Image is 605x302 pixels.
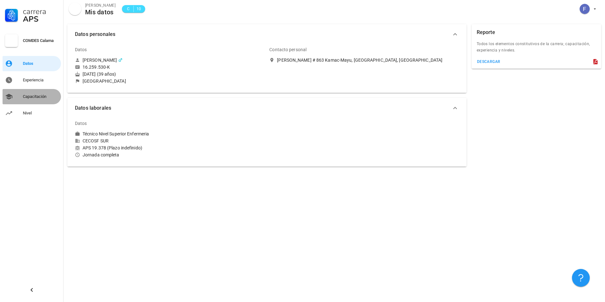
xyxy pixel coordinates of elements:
[67,24,467,45] button: Datos personales
[83,57,117,63] div: [PERSON_NAME]
[75,138,264,144] div: CECOSF SUR
[3,106,61,121] a: Nivel
[126,6,131,12] span: C
[23,15,58,23] div: APS
[85,9,116,16] div: Mis datos
[75,30,451,39] span: Datos personales
[83,64,110,70] div: 16.259.530-K
[477,59,501,64] div: descargar
[3,72,61,88] a: Experiencia
[23,78,58,83] div: Experiencia
[277,57,442,63] div: [PERSON_NAME] # 863 Kamac-Mayu, [GEOGRAPHIC_DATA], [GEOGRAPHIC_DATA]
[23,111,58,116] div: Nivel
[75,145,264,151] div: APS 19.378 (Plazo indefinido)
[23,94,58,99] div: Capacitación
[477,24,495,41] div: Reporte
[269,42,306,57] div: Contacto personal
[472,41,601,57] div: Todos los elementos constitutivos de la carrera; capacitación, experiencia y niveles.
[3,89,61,104] a: Capacitación
[269,57,459,63] a: [PERSON_NAME] # 863 Kamac-Mayu, [GEOGRAPHIC_DATA], [GEOGRAPHIC_DATA]
[3,56,61,71] a: Datos
[75,152,264,158] div: Jornada completa
[474,57,503,66] button: descargar
[580,4,590,14] div: avatar
[83,131,149,137] div: Técnico Nivel Superior Enfermeria
[75,104,451,113] span: Datos laborales
[67,98,467,118] button: Datos laborales
[23,8,58,15] div: Carrera
[75,71,264,77] div: [DATE] (39 años)
[69,3,81,15] div: avatar
[83,78,126,84] div: [GEOGRAPHIC_DATA]
[23,61,58,66] div: Datos
[136,6,141,12] span: 10
[75,116,87,131] div: Datos
[75,42,87,57] div: Datos
[23,38,58,43] div: COMDES Calama
[85,2,116,9] div: [PERSON_NAME]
